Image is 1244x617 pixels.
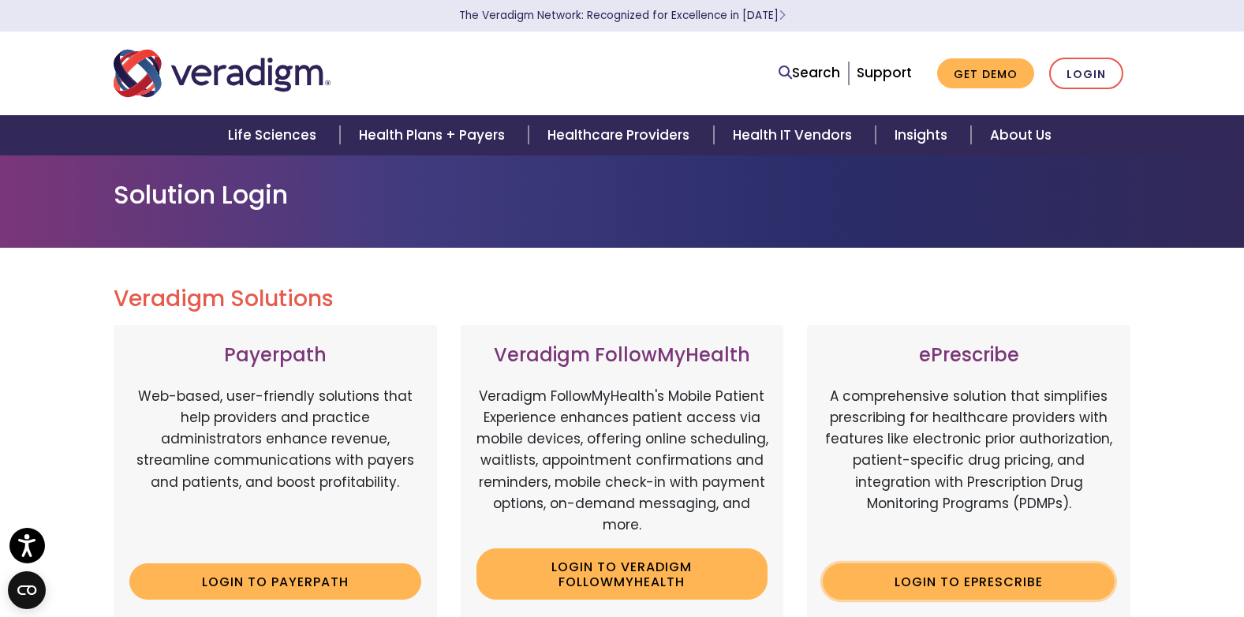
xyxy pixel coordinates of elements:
a: About Us [971,115,1070,155]
span: Learn More [779,8,786,23]
p: A comprehensive solution that simplifies prescribing for healthcare providers with features like ... [823,386,1115,552]
a: Health Plans + Payers [340,115,529,155]
iframe: Drift Chat Widget [941,503,1225,598]
h2: Veradigm Solutions [114,286,1131,312]
h3: ePrescribe [823,344,1115,367]
button: Open CMP widget [8,571,46,609]
a: The Veradigm Network: Recognized for Excellence in [DATE]Learn More [459,8,786,23]
p: Veradigm FollowMyHealth's Mobile Patient Experience enhances patient access via mobile devices, o... [476,386,768,536]
a: Life Sciences [209,115,340,155]
img: Veradigm logo [114,47,331,99]
h3: Veradigm FollowMyHealth [476,344,768,367]
a: Search [779,62,840,84]
a: Support [857,63,912,82]
p: Web-based, user-friendly solutions that help providers and practice administrators enhance revenu... [129,386,421,552]
a: Login to Veradigm FollowMyHealth [476,548,768,600]
a: Healthcare Providers [529,115,713,155]
a: Health IT Vendors [714,115,876,155]
h3: Payerpath [129,344,421,367]
h1: Solution Login [114,180,1131,210]
a: Login to ePrescribe [823,563,1115,600]
a: Insights [876,115,971,155]
a: Login [1049,58,1123,90]
a: Get Demo [937,58,1034,89]
a: Login to Payerpath [129,563,421,600]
